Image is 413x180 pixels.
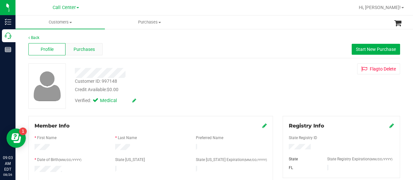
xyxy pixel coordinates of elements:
[357,63,400,74] button: Flagto Delete
[30,70,64,103] img: user-icon.png
[15,19,105,25] span: Customers
[5,33,11,39] inline-svg: Call Center
[289,135,317,141] label: State Registry ID
[370,157,392,161] span: (MM/DD/YYYY)
[105,15,194,29] a: Purchases
[284,156,322,162] div: State
[327,156,392,162] label: State Registry Expiration
[37,157,81,163] label: Date of Birth
[115,157,145,163] label: State [US_STATE]
[75,78,117,85] div: Customer ID: 997148
[5,46,11,53] inline-svg: Reports
[100,97,126,104] span: Medical
[352,44,400,55] button: Start New Purchase
[41,46,54,53] span: Profile
[289,123,324,129] span: Registry Info
[3,172,13,177] p: 08/26
[359,5,401,10] span: Hi, [PERSON_NAME]!
[19,128,27,135] iframe: Resource center unread badge
[356,47,396,52] span: Start New Purchase
[53,5,76,10] span: Call Center
[105,19,194,25] span: Purchases
[37,135,56,141] label: First Name
[3,155,13,172] p: 09:03 AM EDT
[74,46,95,53] span: Purchases
[59,158,81,162] span: (MM/DD/YYYY)
[28,35,39,40] a: Back
[107,87,118,92] span: $0.00
[284,165,322,171] div: FL
[196,157,267,163] label: State [US_STATE] Expiration
[196,135,223,141] label: Preferred Name
[118,135,137,141] label: Last Name
[35,123,70,129] span: Member Info
[6,128,26,148] iframe: Resource center
[75,86,256,93] div: Credit Available:
[244,158,267,162] span: (MM/DD/YYYY)
[5,19,11,25] inline-svg: Inventory
[15,15,105,29] a: Customers
[75,97,136,104] div: Verified:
